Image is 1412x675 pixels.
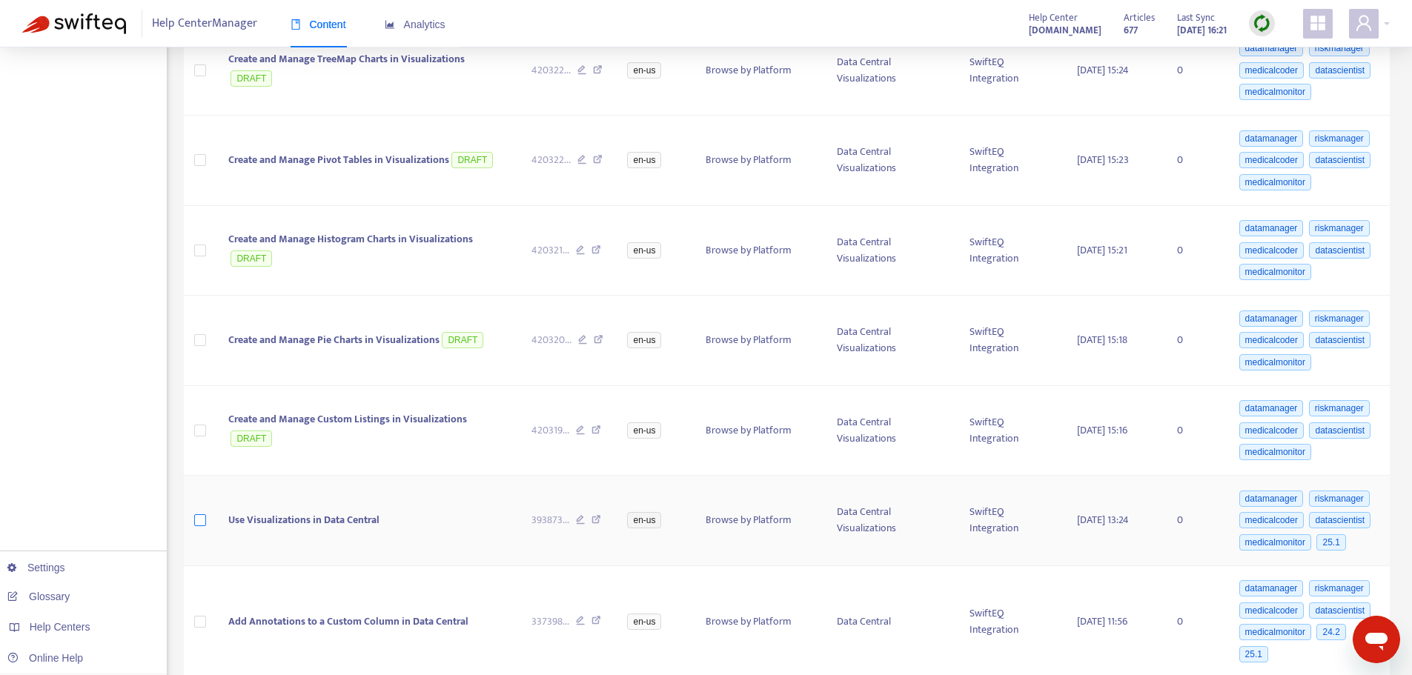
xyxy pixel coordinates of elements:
[228,230,473,247] span: Create and Manage Histogram Charts in Visualizations
[1239,400,1304,416] span: datamanager
[1165,476,1224,566] td: 0
[1309,40,1370,56] span: riskmanager
[1165,296,1224,386] td: 0
[228,50,465,67] span: Create and Manage TreeMap Charts in Visualizations
[1239,646,1268,662] span: 25.1
[958,296,1065,386] td: SwiftEQ Integration
[1239,491,1304,507] span: datamanager
[1309,242,1370,259] span: datascientist
[1239,242,1304,259] span: medicalcoder
[825,296,958,386] td: Data Central Visualizations
[228,331,440,348] span: Create and Manage Pie Charts in Visualizations
[442,332,483,348] span: DRAFT
[291,19,346,30] span: Content
[231,70,272,87] span: DRAFT
[1239,332,1304,348] span: medicalcoder
[385,19,445,30] span: Analytics
[1239,264,1311,280] span: medicalmonitor
[694,26,825,116] td: Browse by Platform
[1124,22,1138,39] strong: 677
[1309,422,1370,439] span: datascientist
[531,242,569,259] span: 420321 ...
[1029,21,1101,39] a: [DOMAIN_NAME]
[1077,613,1127,630] span: [DATE] 11:56
[228,410,467,428] span: Create and Manage Custom Listings in Visualizations
[231,250,272,267] span: DRAFT
[1077,511,1129,528] span: [DATE] 13:24
[1309,491,1370,507] span: riskmanager
[825,206,958,296] td: Data Central Visualizations
[825,476,958,566] td: Data Central Visualizations
[1353,616,1400,663] iframe: Button to launch messaging window
[627,332,661,348] span: en-us
[1077,422,1127,439] span: [DATE] 15:16
[1177,22,1227,39] strong: [DATE] 16:21
[531,332,571,348] span: 420320 ...
[531,512,569,528] span: 393873 ...
[228,613,468,630] span: Add Annotations to a Custom Column in Data Central
[1239,512,1304,528] span: medicalcoder
[152,10,257,38] span: Help Center Manager
[1355,14,1373,32] span: user
[1029,10,1078,26] span: Help Center
[627,62,661,79] span: en-us
[22,13,126,34] img: Swifteq
[825,26,958,116] td: Data Central Visualizations
[1239,40,1304,56] span: datamanager
[1124,10,1155,26] span: Articles
[958,116,1065,206] td: SwiftEQ Integration
[694,476,825,566] td: Browse by Platform
[1253,14,1271,33] img: sync.dc5367851b00ba804db3.png
[1165,26,1224,116] td: 0
[531,614,569,630] span: 337398 ...
[1309,580,1370,596] span: riskmanager
[231,430,272,447] span: DRAFT
[1309,602,1370,619] span: datascientist
[1077,242,1127,259] span: [DATE] 15:21
[385,19,395,30] span: area-chart
[1239,310,1304,327] span: datamanager
[291,19,301,30] span: book
[1239,354,1311,370] span: medicalmonitor
[1077,151,1129,168] span: [DATE] 15:23
[30,621,90,633] span: Help Centers
[1239,130,1304,147] span: datamanager
[1165,386,1224,476] td: 0
[1239,152,1304,168] span: medicalcoder
[958,386,1065,476] td: SwiftEQ Integration
[958,476,1065,566] td: SwiftEQ Integration
[958,26,1065,116] td: SwiftEQ Integration
[228,151,449,168] span: Create and Manage Pivot Tables in Visualizations
[1309,152,1370,168] span: datascientist
[228,511,379,528] span: Use Visualizations in Data Central
[1309,62,1370,79] span: datascientist
[1309,400,1370,416] span: riskmanager
[1239,422,1304,439] span: medicalcoder
[7,562,65,573] a: Settings
[694,296,825,386] td: Browse by Platform
[7,591,70,602] a: Glossary
[1239,624,1311,640] span: medicalmonitor
[7,652,83,664] a: Online Help
[1309,14,1327,32] span: appstore
[1077,61,1129,79] span: [DATE] 15:24
[627,614,661,630] span: en-us
[1239,534,1311,551] span: medicalmonitor
[1029,22,1101,39] strong: [DOMAIN_NAME]
[694,386,825,476] td: Browse by Platform
[627,512,661,528] span: en-us
[1077,331,1127,348] span: [DATE] 15:18
[1239,84,1311,100] span: medicalmonitor
[531,152,571,168] span: 420322 ...
[958,206,1065,296] td: SwiftEQ Integration
[694,206,825,296] td: Browse by Platform
[1309,332,1370,348] span: datascientist
[1239,220,1304,236] span: datamanager
[1316,624,1345,640] span: 24.2
[531,62,571,79] span: 420322 ...
[1309,512,1370,528] span: datascientist
[1239,444,1311,460] span: medicalmonitor
[627,242,661,259] span: en-us
[694,116,825,206] td: Browse by Platform
[1239,580,1304,596] span: datamanager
